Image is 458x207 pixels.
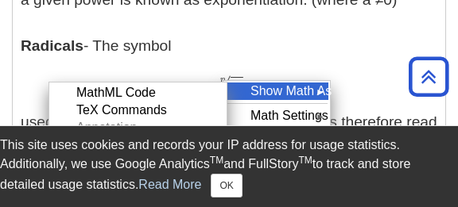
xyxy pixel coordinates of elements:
div: Show Math As [225,82,328,100]
div: Math Settings [225,107,328,125]
span: ► [316,84,325,98]
sup: TM [298,155,312,166]
a: Read More [138,178,201,191]
div: MathML Code [51,84,225,102]
sup: TM [210,155,223,166]
div: TeX Commands [51,102,225,119]
div: Annotation [51,119,225,136]
span: ► [212,121,222,134]
span: ► [316,109,325,122]
button: Close [211,174,242,197]
div: Accessibility [225,125,328,142]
